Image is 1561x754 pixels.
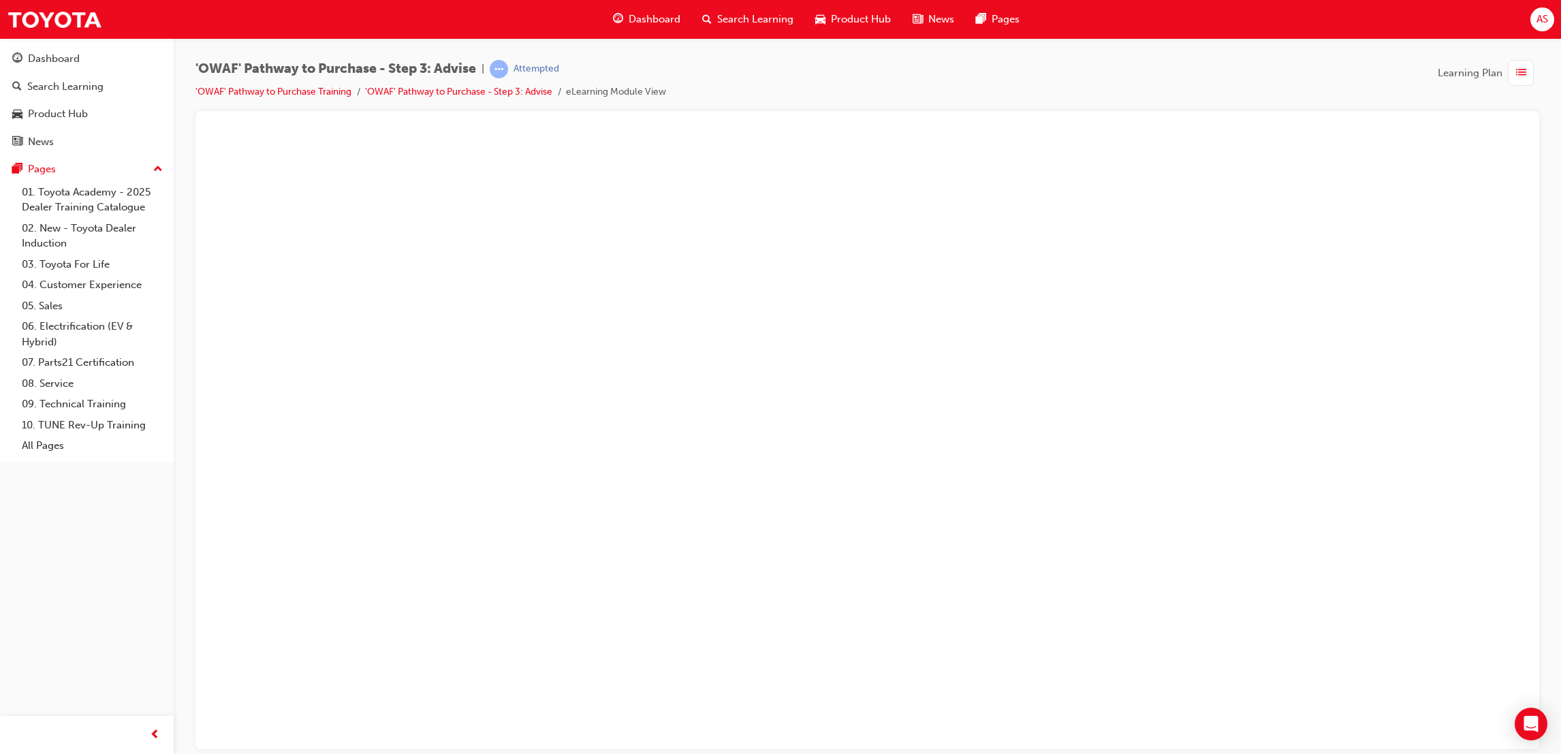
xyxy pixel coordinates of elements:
[717,12,793,27] span: Search Learning
[613,11,623,28] span: guage-icon
[28,134,54,150] div: News
[16,373,168,394] a: 08. Service
[16,182,168,218] a: 01. Toyota Academy - 2025 Dealer Training Catalogue
[28,161,56,177] div: Pages
[702,11,712,28] span: search-icon
[928,12,954,27] span: News
[28,106,88,122] div: Product Hub
[153,161,163,178] span: up-icon
[12,81,22,93] span: search-icon
[12,108,22,121] span: car-icon
[602,5,691,33] a: guage-iconDashboard
[5,129,168,155] a: News
[7,4,102,35] img: Trak
[365,86,552,97] a: 'OWAF' Pathway to Purchase - Step 3: Advise
[16,316,168,352] a: 06. Electrification (EV & Hybrid)
[1530,7,1554,31] button: AS
[5,74,168,99] a: Search Learning
[566,84,666,100] li: eLearning Module View
[5,46,168,72] a: Dashboard
[831,12,891,27] span: Product Hub
[195,61,476,77] span: 'OWAF' Pathway to Purchase - Step 3: Advise
[28,51,80,67] div: Dashboard
[5,157,168,182] button: Pages
[195,86,351,97] a: 'OWAF' Pathway to Purchase Training
[629,12,680,27] span: Dashboard
[902,5,965,33] a: news-iconNews
[150,727,160,744] span: prev-icon
[815,11,825,28] span: car-icon
[16,415,168,436] a: 10. TUNE Rev-Up Training
[965,5,1030,33] a: pages-iconPages
[16,435,168,456] a: All Pages
[913,11,923,28] span: news-icon
[1536,12,1548,27] span: AS
[804,5,902,33] a: car-iconProduct Hub
[16,352,168,373] a: 07. Parts21 Certification
[5,44,168,157] button: DashboardSearch LearningProduct HubNews
[12,136,22,148] span: news-icon
[992,12,1020,27] span: Pages
[1438,60,1539,86] button: Learning Plan
[5,101,168,127] a: Product Hub
[490,60,508,78] span: learningRecordVerb_ATTEMPT-icon
[16,296,168,317] a: 05. Sales
[482,61,484,77] span: |
[1515,708,1547,740] div: Open Intercom Messenger
[27,79,104,95] div: Search Learning
[691,5,804,33] a: search-iconSearch Learning
[12,163,22,176] span: pages-icon
[1438,65,1502,81] span: Learning Plan
[16,254,168,275] a: 03. Toyota For Life
[976,11,986,28] span: pages-icon
[12,53,22,65] span: guage-icon
[1516,65,1526,82] span: list-icon
[514,63,559,76] div: Attempted
[16,394,168,415] a: 09. Technical Training
[16,274,168,296] a: 04. Customer Experience
[16,218,168,254] a: 02. New - Toyota Dealer Induction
